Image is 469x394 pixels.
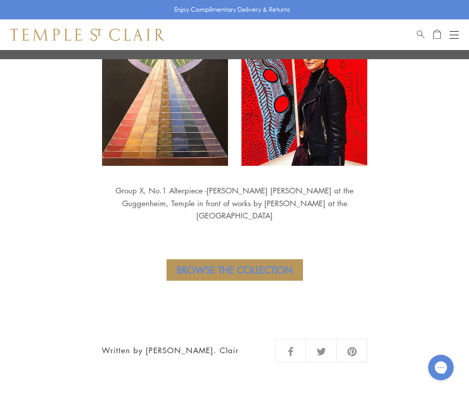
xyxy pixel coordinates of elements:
[167,259,303,281] a: Browse the Collection
[450,29,459,41] button: Open navigation
[174,5,290,15] p: Enjoy Complimentary Delivery & Returns
[433,29,441,41] a: Open Shopping Bag
[10,29,165,41] img: Temple St. Clair
[115,185,354,221] span: Group X, No.1 Alterpiece -[PERSON_NAME] [PERSON_NAME] at the Guggenheim, Temple in front of works...
[417,29,425,41] a: Search
[102,344,239,357] span: Written by [PERSON_NAME]. Clair
[423,351,459,384] iframe: Gorgias live chat messenger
